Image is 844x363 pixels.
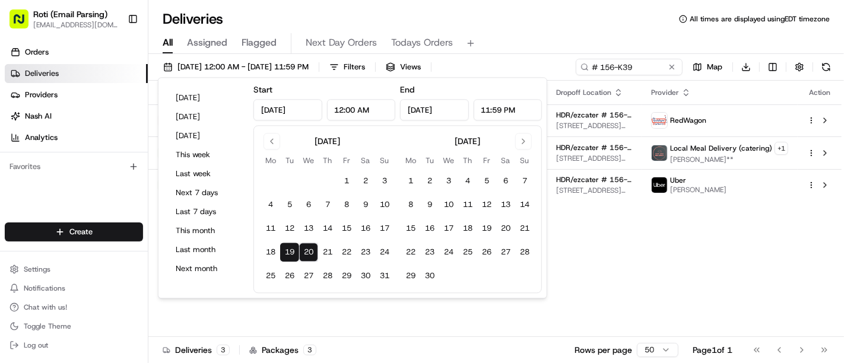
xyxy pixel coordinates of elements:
button: [DATE] [170,90,242,106]
button: 16 [356,219,375,238]
button: Create [5,222,143,241]
span: HDR/ezcater # 156-K39 [556,110,632,120]
span: Pylon [118,200,144,209]
button: Last week [170,165,242,182]
button: 4 [458,172,477,191]
button: 29 [401,267,420,286]
th: Thursday [458,154,477,167]
button: [EMAIL_ADDRESS][DOMAIN_NAME] [33,20,118,30]
button: 13 [299,219,318,238]
span: Assigned [187,36,227,50]
button: 5 [280,196,299,215]
span: Filters [344,62,365,72]
button: 7 [318,196,337,215]
span: Deliveries [25,68,59,79]
button: Last 7 days [170,203,242,220]
button: 27 [299,267,318,286]
th: Saturday [356,154,375,167]
button: 25 [261,267,280,286]
button: 23 [420,243,439,262]
span: Chat with us! [24,302,67,312]
input: Time [473,99,542,120]
button: Refresh [818,59,835,75]
button: Next month [170,260,242,277]
span: Views [400,62,421,72]
th: Monday [261,154,280,167]
span: Dropoff Location [556,88,611,97]
th: Friday [477,154,496,167]
div: Action [807,88,832,97]
button: 19 [477,219,496,238]
button: 2 [420,172,439,191]
button: 12 [280,219,299,238]
button: 21 [318,243,337,262]
button: 29 [337,267,356,286]
th: Monday [401,154,420,167]
th: Saturday [496,154,515,167]
button: 2 [356,172,375,191]
input: Date [253,99,322,120]
button: 28 [318,267,337,286]
button: 20 [496,219,515,238]
span: All times are displayed using EDT timezone [690,14,830,24]
div: [DATE] [455,135,480,147]
span: HDR/ezcater # 156-K39 [556,143,632,152]
div: Deliveries [163,344,230,356]
button: Chat with us! [5,299,143,316]
span: Toggle Theme [24,321,71,331]
span: API Documentation [112,171,191,183]
button: 25 [458,243,477,262]
button: 17 [375,219,394,238]
button: 19 [280,243,299,262]
div: 💻 [100,173,110,182]
span: [STREET_ADDRESS][US_STATE] [556,121,632,130]
button: 24 [439,243,458,262]
button: Log out [5,337,143,354]
span: Provider [651,88,679,97]
input: Date [400,99,469,120]
button: Go to next month [515,133,532,149]
span: Uber [670,176,686,185]
span: [PERSON_NAME] [670,185,726,195]
button: This week [170,147,242,163]
a: Powered byPylon [84,200,144,209]
button: 10 [375,196,394,215]
span: Local Meal Delivery (catering) [670,144,772,153]
input: Time [326,99,395,120]
span: Settings [24,265,50,274]
a: Nash AI [5,107,148,126]
button: 21 [515,219,534,238]
button: 14 [515,196,534,215]
span: [DATE] 12:00 AM - [DATE] 11:59 PM [177,62,309,72]
button: 28 [515,243,534,262]
button: 12 [477,196,496,215]
button: 31 [375,267,394,286]
button: 16 [420,219,439,238]
a: 💻API Documentation [96,167,195,188]
th: Friday [337,154,356,167]
a: Analytics [5,128,148,147]
button: Roti (Email Parsing) [33,8,107,20]
input: Clear [31,76,196,88]
span: All [163,36,173,50]
button: This month [170,222,242,239]
button: 3 [375,172,394,191]
button: 9 [420,196,439,215]
button: 8 [337,196,356,215]
button: Filters [324,59,370,75]
button: 13 [496,196,515,215]
img: Nash [12,11,36,35]
label: End [400,84,414,95]
label: Start [253,84,272,95]
th: Tuesday [420,154,439,167]
button: Next 7 days [170,184,242,201]
button: 17 [439,219,458,238]
div: Page 1 of 1 [693,344,732,356]
button: 30 [420,267,439,286]
button: [DATE] [170,128,242,144]
span: Next Day Orders [306,36,377,50]
button: 5 [477,172,496,191]
button: [DATE] 12:00 AM - [DATE] 11:59 PM [158,59,314,75]
span: RedWagon [670,116,706,125]
span: Providers [25,90,58,100]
